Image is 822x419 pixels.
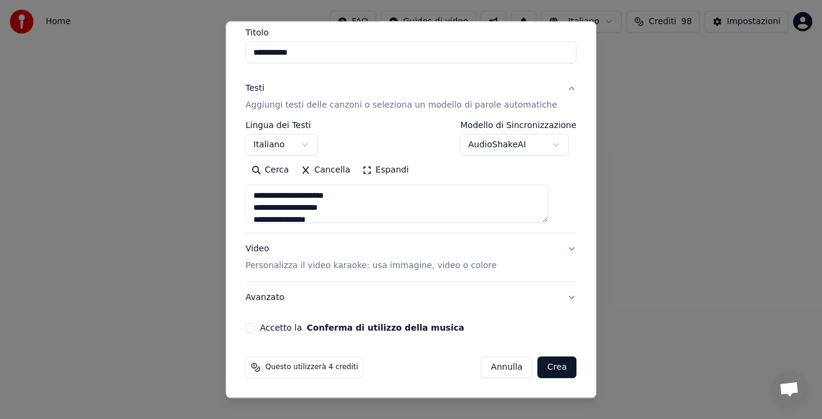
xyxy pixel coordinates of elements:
[246,100,557,112] p: Aggiungi testi delle canzoni o seleziona un modello di parole automatiche
[260,324,464,332] label: Accetto la
[265,363,358,373] span: Questo utilizzerà 4 crediti
[246,29,576,37] label: Titolo
[246,243,496,272] div: Video
[246,260,496,272] p: Personalizza il video karaoke: usa immagine, video o colore
[246,161,295,180] button: Cerca
[246,121,576,233] div: TestiAggiungi testi delle canzoni o seleziona un modello di parole automatiche
[538,357,576,379] button: Crea
[246,283,576,314] button: Avanzato
[356,161,415,180] button: Espandi
[481,357,533,379] button: Annulla
[307,324,465,332] button: Accetto la
[246,121,318,130] label: Lingua dei Testi
[460,121,576,130] label: Modello di Sincronizzazione
[246,234,576,282] button: VideoPersonalizza il video karaoke: usa immagine, video o colore
[295,161,356,180] button: Cancella
[246,83,264,95] div: Testi
[246,73,576,121] button: TestiAggiungi testi delle canzoni o seleziona un modello di parole automatiche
